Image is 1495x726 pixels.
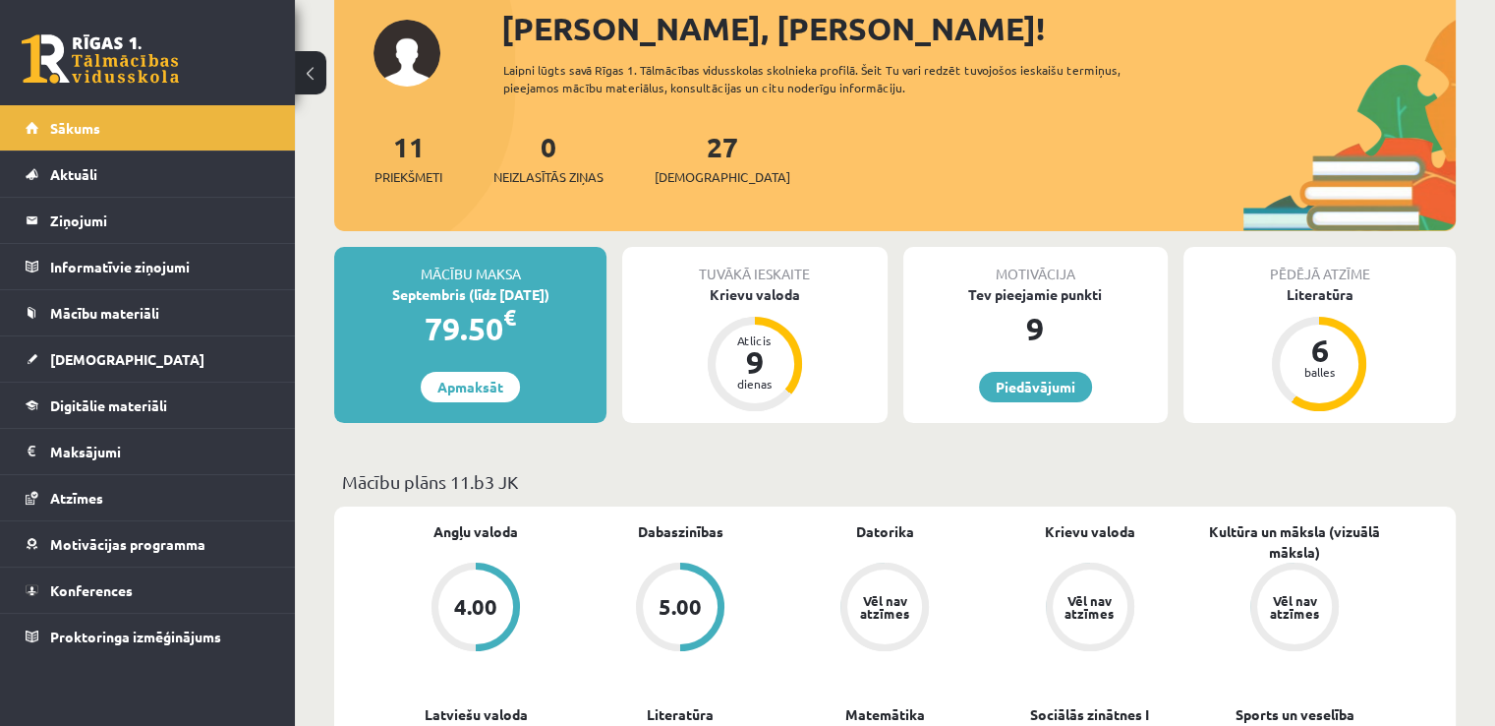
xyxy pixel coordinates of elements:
a: Aktuāli [26,151,270,197]
div: 9 [903,305,1168,352]
a: Vēl nav atzīmes [988,563,1192,655]
a: 4.00 [374,563,578,655]
legend: Maksājumi [50,429,270,474]
a: Krievu valoda Atlicis 9 dienas [622,284,887,414]
a: Datorika [856,521,914,542]
a: Vēl nav atzīmes [782,563,987,655]
a: Angļu valoda [433,521,518,542]
div: Vēl nav atzīmes [1063,594,1118,620]
div: Vēl nav atzīmes [1267,594,1322,620]
a: Matemātika [845,704,925,725]
a: 27[DEMOGRAPHIC_DATA] [655,129,790,187]
div: Pēdējā atzīme [1183,247,1456,284]
span: Digitālie materiāli [50,396,167,414]
div: 4.00 [454,596,497,618]
a: 0Neizlasītās ziņas [493,129,604,187]
a: Kultūra un māksla (vizuālā māksla) [1192,521,1397,563]
div: dienas [725,378,784,390]
a: Mācību materiāli [26,290,270,335]
div: Motivācija [903,247,1168,284]
a: Vēl nav atzīmes [1192,563,1397,655]
span: € [503,303,516,332]
a: Sociālās zinātnes I [1030,704,1149,725]
a: Literatūra 6 balles [1183,284,1456,414]
div: Laipni lūgts savā Rīgas 1. Tālmācības vidusskolas skolnieka profilā. Šeit Tu vari redzēt tuvojošo... [503,61,1177,96]
div: Tev pieejamie punkti [903,284,1168,305]
span: Sākums [50,119,100,137]
div: Literatūra [1183,284,1456,305]
div: Krievu valoda [622,284,887,305]
a: Latviešu valoda [425,704,528,725]
div: balles [1290,366,1349,378]
a: Krievu valoda [1045,521,1135,542]
a: [DEMOGRAPHIC_DATA] [26,336,270,382]
a: Apmaksāt [421,372,520,402]
a: Sākums [26,105,270,151]
span: Konferences [50,581,133,599]
legend: Informatīvie ziņojumi [50,244,270,289]
p: Mācību plāns 11.b3 JK [342,468,1448,495]
div: 6 [1290,334,1349,366]
a: Proktoringa izmēģinājums [26,614,270,659]
a: Piedāvājumi [979,372,1092,402]
div: 79.50 [334,305,606,352]
div: [PERSON_NAME], [PERSON_NAME]! [501,5,1456,52]
div: 5.00 [659,596,702,618]
div: Tuvākā ieskaite [622,247,887,284]
div: Septembris (līdz [DATE]) [334,284,606,305]
a: Motivācijas programma [26,521,270,567]
span: [DEMOGRAPHIC_DATA] [50,350,204,368]
a: Rīgas 1. Tālmācības vidusskola [22,34,179,84]
span: Aktuāli [50,165,97,183]
a: 5.00 [578,563,782,655]
a: Sports un veselība [1235,704,1353,725]
span: [DEMOGRAPHIC_DATA] [655,167,790,187]
span: Priekšmeti [374,167,442,187]
a: Literatūra [647,704,714,725]
div: Atlicis [725,334,784,346]
span: Neizlasītās ziņas [493,167,604,187]
div: Vēl nav atzīmes [857,594,912,620]
span: Motivācijas programma [50,535,205,553]
span: Mācību materiāli [50,304,159,322]
div: Mācību maksa [334,247,606,284]
div: 9 [725,346,784,378]
a: Ziņojumi [26,198,270,243]
a: 11Priekšmeti [374,129,442,187]
a: Maksājumi [26,429,270,474]
a: Informatīvie ziņojumi [26,244,270,289]
span: Atzīmes [50,489,103,507]
span: Proktoringa izmēģinājums [50,628,221,645]
a: Atzīmes [26,475,270,520]
a: Konferences [26,568,270,613]
legend: Ziņojumi [50,198,270,243]
a: Dabaszinības [638,521,723,542]
a: Digitālie materiāli [26,383,270,428]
